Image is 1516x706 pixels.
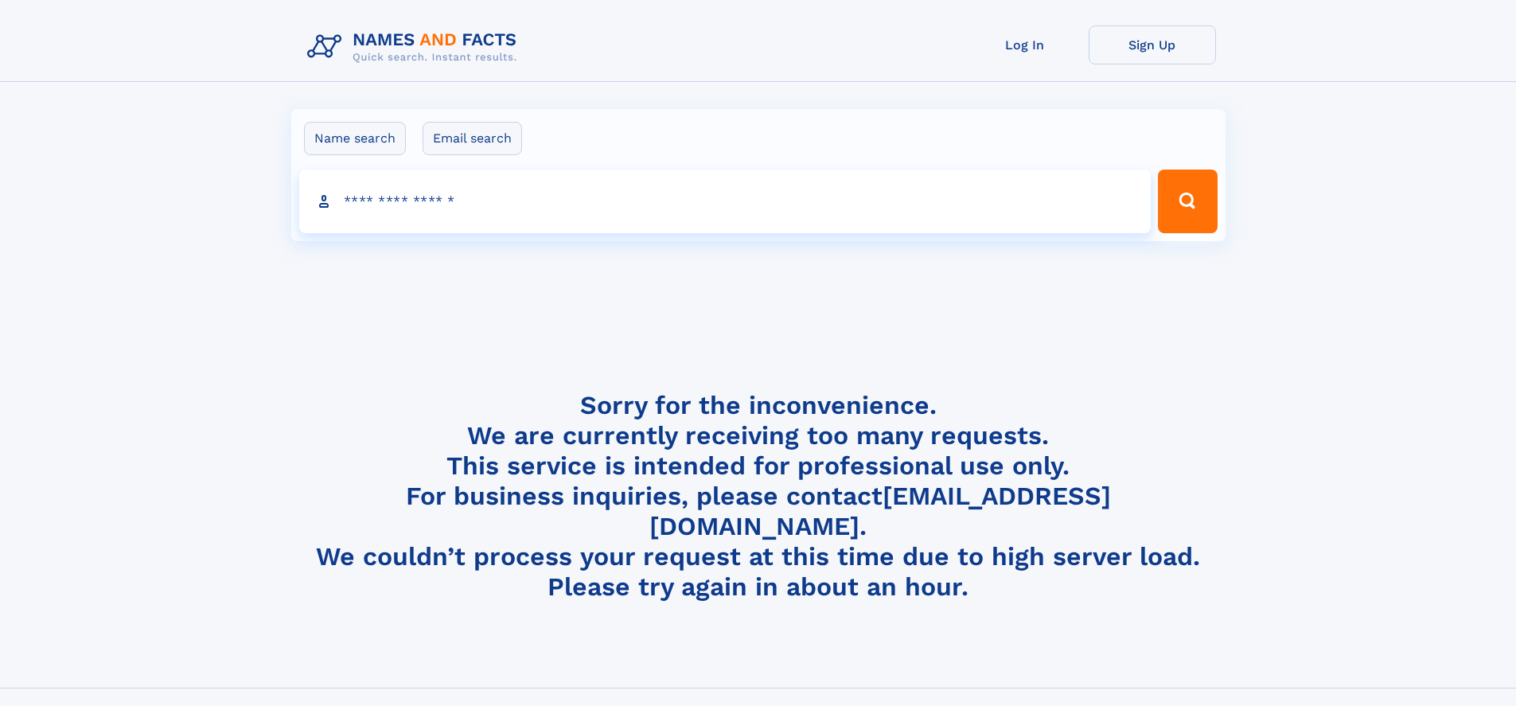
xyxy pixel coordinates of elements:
[304,122,406,155] label: Name search
[649,481,1111,541] a: [EMAIL_ADDRESS][DOMAIN_NAME]
[301,25,530,68] img: Logo Names and Facts
[1158,170,1217,233] button: Search Button
[1089,25,1216,64] a: Sign Up
[299,170,1152,233] input: search input
[961,25,1089,64] a: Log In
[423,122,522,155] label: Email search
[301,390,1216,603] h4: Sorry for the inconvenience. We are currently receiving too many requests. This service is intend...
